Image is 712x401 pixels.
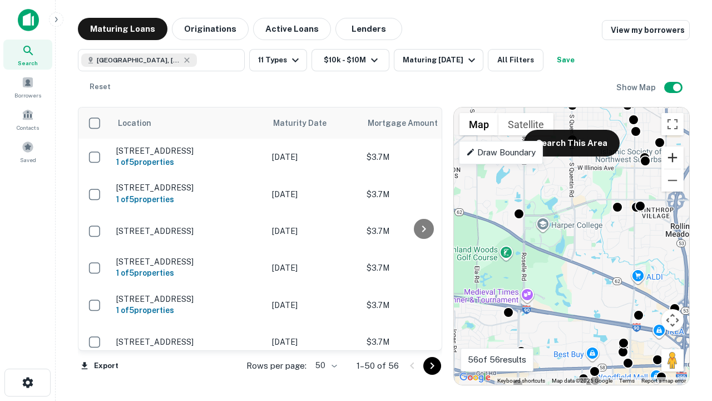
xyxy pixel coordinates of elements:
p: [DATE] [272,262,355,274]
th: Location [111,107,266,139]
button: Maturing Loans [78,18,167,40]
p: Draw Boundary [466,146,536,159]
span: Contacts [17,123,39,132]
button: $10k - $10M [311,49,389,71]
button: Show satellite imagery [498,113,553,135]
p: [STREET_ADDRESS] [116,337,261,347]
button: Zoom in [661,146,684,169]
div: 50 [311,358,339,374]
button: Export [78,358,121,374]
p: $3.7M [367,262,478,274]
p: 56 of 56 results [468,353,526,366]
h6: 1 of 5 properties [116,156,261,168]
div: Maturing [DATE] [403,53,478,67]
span: [GEOGRAPHIC_DATA], [GEOGRAPHIC_DATA] [97,55,180,65]
p: Rows per page: [246,359,306,373]
span: Borrowers [14,91,41,100]
a: Terms (opens in new tab) [619,378,635,384]
div: 0 0 [454,107,689,385]
th: Mortgage Amount [361,107,483,139]
span: Map data ©2025 Google [552,378,612,384]
a: Saved [3,136,52,167]
button: Zoom out [661,169,684,192]
a: Contacts [3,104,52,134]
span: Search [18,58,38,67]
a: Open this area in Google Maps (opens a new window) [457,370,493,385]
th: Maturity Date [266,107,361,139]
button: Keyboard shortcuts [497,377,545,385]
button: Show street map [459,113,498,135]
p: [DATE] [272,336,355,348]
h6: 1 of 5 properties [116,267,261,279]
button: All Filters [488,49,543,71]
p: [DATE] [272,188,355,200]
a: View my borrowers [602,20,690,40]
p: [DATE] [272,299,355,311]
span: Maturity Date [273,116,341,130]
p: [DATE] [272,225,355,237]
p: $3.7M [367,336,478,348]
button: Map camera controls [661,309,684,331]
img: Google [457,370,493,385]
a: Search [3,40,52,70]
p: [STREET_ADDRESS] [116,183,261,193]
h6: 1 of 5 properties [116,193,261,206]
button: Lenders [335,18,402,40]
p: [DATE] [272,151,355,163]
button: Save your search to get updates of matches that match your search criteria. [548,49,584,71]
p: $3.7M [367,225,478,237]
img: capitalize-icon.png [18,9,39,31]
p: 1–50 of 56 [357,359,399,373]
button: Search This Area [524,130,620,157]
button: Reset [82,76,118,98]
span: Mortgage Amount [368,116,452,130]
a: Report a map error [641,378,686,384]
span: Saved [20,155,36,164]
button: 11 Types [249,49,307,71]
p: [STREET_ADDRESS] [116,146,261,156]
button: Maturing [DATE] [394,49,483,71]
button: Active Loans [253,18,331,40]
h6: 1 of 5 properties [116,304,261,316]
p: $3.7M [367,299,478,311]
button: Originations [172,18,249,40]
p: [STREET_ADDRESS] [116,257,261,267]
h6: Show Map [616,81,657,94]
button: Toggle fullscreen view [661,113,684,135]
span: Location [117,116,151,130]
p: $3.7M [367,188,478,200]
p: $3.7M [367,151,478,163]
a: Borrowers [3,72,52,102]
iframe: Chat Widget [656,312,712,365]
p: [STREET_ADDRESS] [116,226,261,236]
p: [STREET_ADDRESS] [116,294,261,304]
button: Go to next page [423,357,441,375]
